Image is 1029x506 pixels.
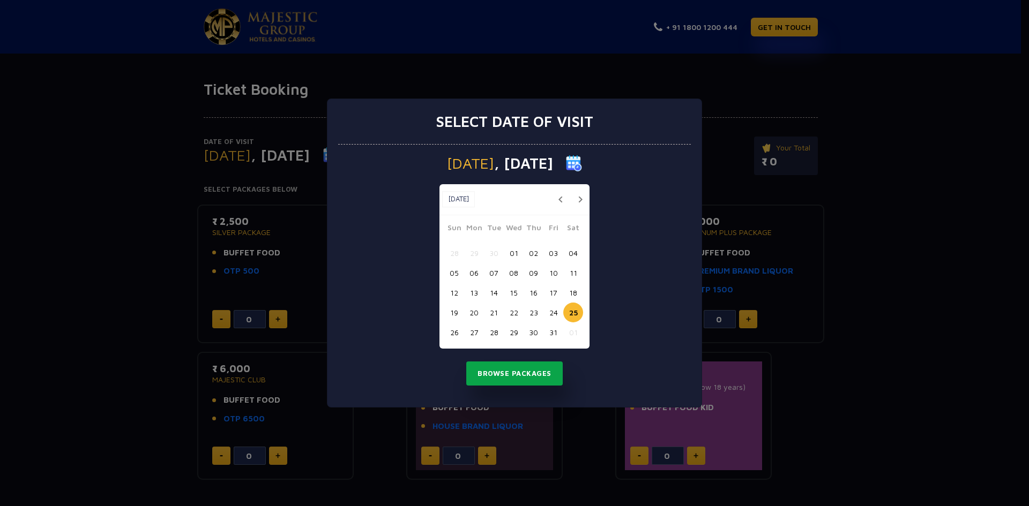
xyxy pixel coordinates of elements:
button: 30 [524,322,543,342]
button: 22 [504,303,524,322]
button: 28 [444,243,464,263]
button: 21 [484,303,504,322]
span: Thu [524,222,543,237]
span: , [DATE] [494,156,553,171]
button: 29 [464,243,484,263]
button: 25 [563,303,583,322]
button: 11 [563,263,583,283]
button: 01 [504,243,524,263]
span: Fri [543,222,563,237]
button: 08 [504,263,524,283]
h3: Select date of visit [436,112,593,131]
button: 18 [563,283,583,303]
button: 19 [444,303,464,322]
span: Tue [484,222,504,237]
button: 13 [464,283,484,303]
button: 31 [543,322,563,342]
button: 29 [504,322,524,342]
button: 01 [563,322,583,342]
button: 06 [464,263,484,283]
button: 03 [543,243,563,263]
button: 20 [464,303,484,322]
button: 09 [524,263,543,283]
button: 24 [543,303,563,322]
img: calender icon [566,155,582,171]
button: 04 [563,243,583,263]
button: 30 [484,243,504,263]
button: 07 [484,263,504,283]
span: Sat [563,222,583,237]
button: 27 [464,322,484,342]
button: 14 [484,283,504,303]
button: 16 [524,283,543,303]
button: 17 [543,283,563,303]
span: Sun [444,222,464,237]
button: 10 [543,263,563,283]
button: 23 [524,303,543,322]
button: 15 [504,283,524,303]
button: 12 [444,283,464,303]
span: [DATE] [447,156,494,171]
button: 26 [444,322,464,342]
button: 28 [484,322,504,342]
button: Browse Packages [466,361,563,386]
span: Wed [504,222,524,237]
button: 05 [444,263,464,283]
span: Mon [464,222,484,237]
button: [DATE] [442,191,475,207]
button: 02 [524,243,543,263]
